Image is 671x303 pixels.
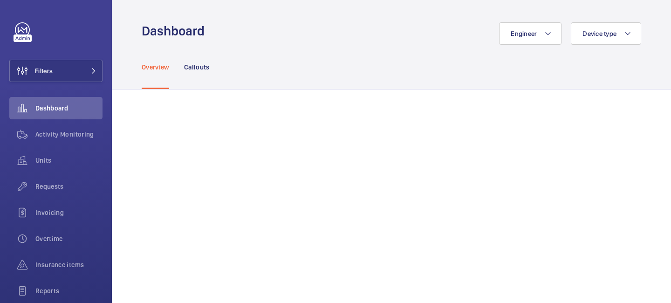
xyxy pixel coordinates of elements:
span: Dashboard [35,103,103,113]
span: Reports [35,286,103,296]
span: Device type [582,30,616,37]
span: Overtime [35,234,103,243]
p: Overview [142,62,169,72]
button: Device type [571,22,641,45]
h1: Dashboard [142,22,210,40]
span: Insurance items [35,260,103,269]
span: Engineer [511,30,537,37]
span: Activity Monitoring [35,130,103,139]
span: Units [35,156,103,165]
span: Filters [35,66,53,76]
p: Callouts [184,62,210,72]
span: Invoicing [35,208,103,217]
button: Engineer [499,22,561,45]
button: Filters [9,60,103,82]
span: Requests [35,182,103,191]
